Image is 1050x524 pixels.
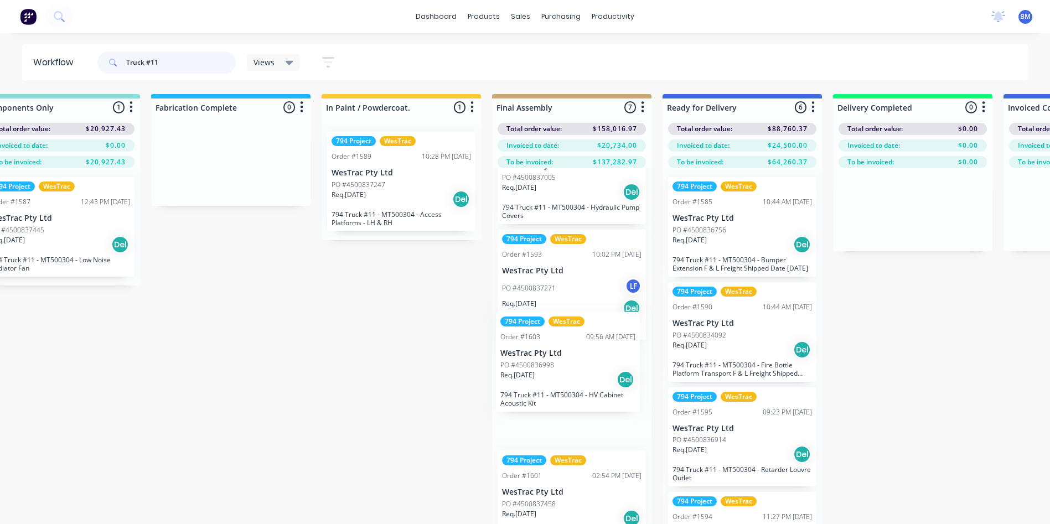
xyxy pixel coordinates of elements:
span: BM [1020,12,1031,22]
span: $20,927.43 [86,157,126,167]
img: Factory [20,8,37,25]
div: sales [505,8,536,25]
span: Views [254,56,275,68]
span: $20,927.43 [86,124,126,134]
span: Invoiced to date: [847,141,900,151]
span: To be invoiced: [677,157,723,167]
input: Search for orders... [126,51,236,74]
span: $0.00 [106,141,126,151]
span: $0.00 [958,124,978,134]
span: $137,282.97 [593,157,637,167]
div: products [462,8,505,25]
span: To be invoiced: [506,157,553,167]
span: $158,016.97 [593,124,637,134]
div: purchasing [536,8,586,25]
span: Total order value: [677,124,732,134]
span: Invoiced to date: [506,141,559,151]
span: $0.00 [958,157,978,167]
span: To be invoiced: [847,157,894,167]
span: Total order value: [506,124,562,134]
a: dashboard [410,8,462,25]
div: productivity [586,8,640,25]
span: $88,760.37 [768,124,808,134]
div: Workflow [33,56,79,69]
span: $24,500.00 [768,141,808,151]
span: Invoiced to date: [677,141,730,151]
span: $0.00 [958,141,978,151]
span: Total order value: [847,124,903,134]
span: $20,734.00 [597,141,637,151]
span: $64,260.37 [768,157,808,167]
